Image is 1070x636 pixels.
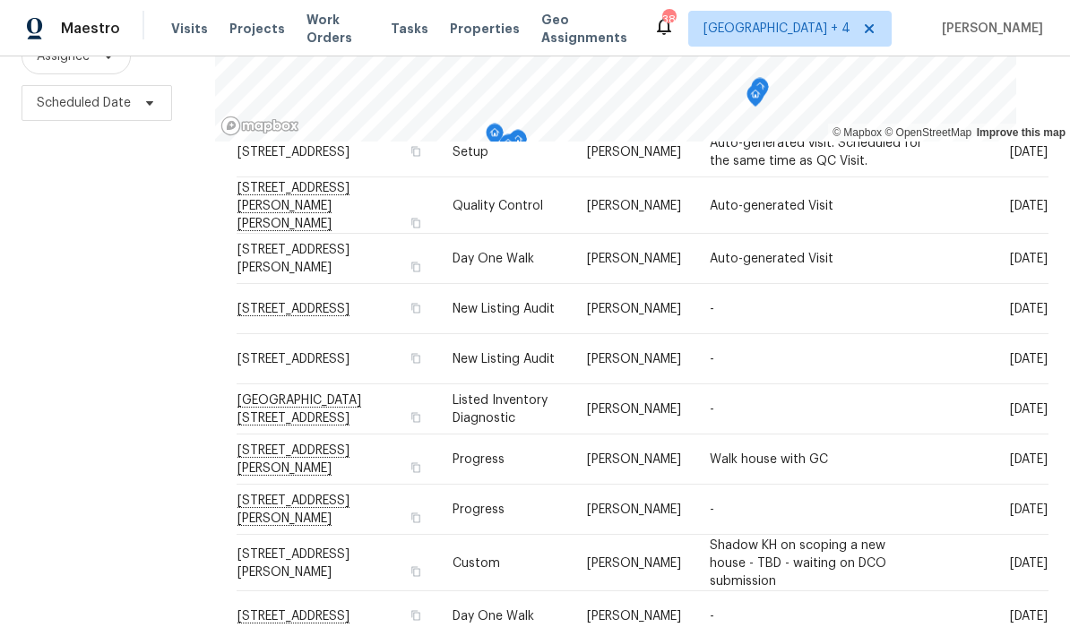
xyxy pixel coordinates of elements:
button: Copy Address [408,510,424,526]
span: [STREET_ADDRESS][PERSON_NAME] [237,244,349,274]
button: Copy Address [408,563,424,579]
span: [DATE] [1010,503,1048,516]
button: Copy Address [408,259,424,275]
span: New Listing Audit [453,303,555,315]
a: Mapbox homepage [220,116,299,136]
span: Walk house with GC [710,453,828,466]
span: Listed Inventory Diagnostic [453,394,548,425]
span: - [710,403,714,416]
span: Progress [453,503,505,516]
span: Work Orders [306,11,369,47]
span: [PERSON_NAME] [587,146,681,159]
button: Copy Address [408,607,424,623]
span: Shadow KH on scoping a new house - TBD - waiting on DCO submission [710,538,886,587]
span: [DATE] [1010,303,1048,315]
span: [STREET_ADDRESS] [237,353,349,365]
span: [DATE] [1010,253,1048,265]
span: [STREET_ADDRESS] [237,146,349,159]
span: [PERSON_NAME] [587,353,681,365]
span: Progress [453,453,505,466]
button: Copy Address [408,300,424,316]
a: OpenStreetMap [884,126,971,139]
a: Mapbox [833,126,882,139]
span: Maestro [61,20,120,38]
span: [PERSON_NAME] [587,453,681,466]
span: Day One Walk [453,610,534,623]
span: Day One Walk [453,253,534,265]
span: [PERSON_NAME] [587,199,681,211]
span: - [710,353,714,365]
span: Custom [453,556,500,569]
span: [DATE] [1010,146,1048,159]
button: Copy Address [408,409,424,425]
span: Quality Control [453,199,543,211]
div: Map marker [746,85,764,113]
span: [PERSON_NAME] [587,556,681,569]
span: [PERSON_NAME] [587,303,681,315]
span: Assignee [37,47,90,65]
span: Auto-generated visit. Scheduled for the same time as QC Visit. [710,137,922,168]
span: [DATE] [1010,353,1048,365]
span: [PERSON_NAME] [935,20,1043,38]
span: [DATE] [1010,403,1048,416]
span: New Listing Audit [453,353,555,365]
span: [PERSON_NAME] [587,403,681,416]
div: Map marker [505,133,522,161]
button: Copy Address [408,214,424,230]
span: Geo Assignments [541,11,632,47]
button: Copy Address [408,460,424,476]
span: [DATE] [1010,610,1048,623]
span: [PERSON_NAME] [587,503,681,516]
div: Map marker [486,124,504,151]
div: Map marker [499,134,517,162]
span: [DATE] [1010,453,1048,466]
div: Map marker [509,131,527,159]
div: Map marker [751,78,769,106]
span: Auto-generated Visit [710,253,833,265]
span: Visits [171,20,208,38]
div: 38 [662,11,675,29]
a: Improve this map [977,126,1066,139]
span: Tasks [391,22,428,35]
span: Setup [453,146,488,159]
div: Map marker [509,130,527,158]
button: Copy Address [408,350,424,366]
span: - [710,503,714,516]
span: - [710,303,714,315]
span: [GEOGRAPHIC_DATA] + 4 [703,20,850,38]
span: [DATE] [1010,199,1048,211]
span: Projects [229,20,285,38]
span: Auto-generated Visit [710,199,833,211]
span: [PERSON_NAME] [587,253,681,265]
span: [STREET_ADDRESS][PERSON_NAME] [237,547,349,578]
span: Scheduled Date [37,94,131,112]
button: Copy Address [408,143,424,159]
span: [PERSON_NAME] [587,610,681,623]
span: [DATE] [1010,556,1048,569]
span: - [710,610,714,623]
span: Properties [450,20,520,38]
